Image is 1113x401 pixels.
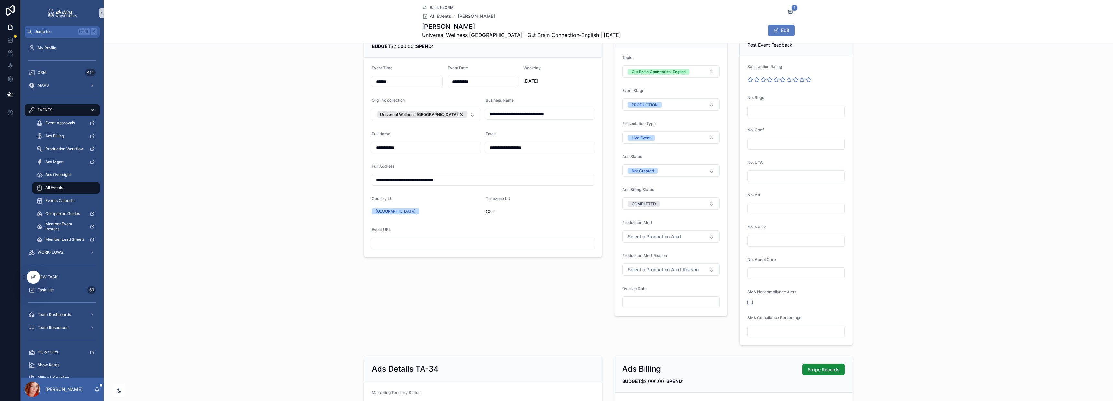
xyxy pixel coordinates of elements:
[25,372,100,384] a: Billing & Cashflow
[372,43,391,49] strong: BUDGET
[21,38,104,378] div: scrollable content
[45,386,83,393] p: [PERSON_NAME]
[32,143,100,155] a: Production Workflow
[25,309,100,320] a: Team Dashboards
[38,350,58,355] span: HQ & SOPs
[45,146,84,151] span: Production Workflow
[25,42,100,54] a: My Profile
[372,43,433,49] span: $2,000.00 :
[632,201,656,207] div: COMPLETED
[25,284,100,296] a: Task List69
[747,192,760,197] span: No. Att
[622,263,720,276] button: Select Button
[372,196,393,201] span: Country LU
[416,43,433,49] strong: SPEND:
[45,172,71,177] span: Ads Oversight
[25,271,100,283] a: NEW TASK
[523,78,594,84] span: [DATE]
[747,160,763,165] span: No. UTA
[622,378,641,384] strong: BUDGET
[768,25,795,36] button: Edit
[25,346,100,358] a: HQ & SOPs
[45,185,63,190] span: All Events
[622,98,720,111] button: Select Button
[747,128,764,132] span: No. Conf
[791,5,798,11] span: 1
[38,70,47,75] span: CRM
[38,375,70,381] span: Billing & Cashflow
[38,312,71,317] span: Team Dashboards
[25,80,100,91] a: MAPS
[747,64,782,69] span: Satisfaction Rating
[622,131,720,144] button: Select Button
[32,221,100,232] a: Member Event Rosters
[32,234,100,245] a: Member Lead Sheets
[622,230,720,243] button: Select Button
[45,159,64,164] span: Ads Mgmt
[45,198,75,203] span: Events Calendar
[786,8,795,17] button: 1
[45,221,84,232] span: Member Event Rosters
[808,366,840,373] span: Stripe Records
[372,131,390,136] span: Full Name
[422,5,454,10] a: Back to CRM
[458,13,495,19] a: [PERSON_NAME]
[32,156,100,168] a: Ads Mgmt
[632,135,651,141] div: Live Event
[622,65,720,78] button: Select Button
[747,257,776,262] span: No. Acept Care
[622,197,720,210] button: Select Button
[622,220,652,225] span: Production Alert
[622,253,667,258] span: Production Alert Reason
[372,164,394,169] span: Full Address
[632,69,686,75] div: Gut Brain Connection-English
[372,390,420,395] span: Marketing Territory Status
[802,364,845,375] button: Stripe Records
[622,187,654,192] span: Ads Billing Status
[372,65,392,70] span: Event Time
[632,168,654,174] div: Not Created
[622,164,720,177] button: Select Button
[38,45,56,50] span: My Profile
[622,88,644,93] span: Event Stage
[486,208,594,215] span: CST
[32,182,100,194] a: All Events
[486,131,496,136] span: Email
[523,65,541,70] span: Weekday
[25,359,100,371] a: Show Rates
[628,266,699,273] span: Select a Production Alert Reason
[377,111,467,118] button: Unselect 542
[747,225,766,229] span: No. NP Ex
[25,67,100,78] a: CRM414
[667,378,684,384] strong: SPEND:
[422,22,621,31] h1: [PERSON_NAME]
[38,274,58,280] span: NEW TASK
[372,108,480,121] button: Select Button
[622,154,642,159] span: Ads Status
[38,325,68,330] span: Team Resources
[32,130,100,142] a: Ads Billing
[622,286,646,291] span: Overlap Date
[38,362,59,368] span: Show Rates
[25,26,100,38] button: Jump to...CtrlK
[47,8,78,18] img: App logo
[380,112,458,117] span: Universal Wellness [GEOGRAPHIC_DATA]
[372,364,439,374] h2: Ads Details TA-34
[78,28,90,35] span: Ctrl
[622,55,632,60] span: Topic
[430,13,451,19] span: All Events
[91,29,96,34] span: K
[486,196,510,201] span: Timezone LU
[747,289,796,294] span: SMS Noncompliance Alert
[486,98,514,103] span: Business Name
[45,120,75,126] span: Event Approvals
[87,286,96,294] div: 69
[747,315,801,320] span: SMS Compliance Percentage
[422,13,451,19] a: All Events
[32,208,100,219] a: Companion Guides
[422,31,621,39] span: Universal Wellness [GEOGRAPHIC_DATA] | Gut Brain Connection-English | [DATE]
[632,102,658,108] div: PRODUCTION
[622,378,684,384] span: $2,000.00 :
[25,104,100,116] a: EVENTS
